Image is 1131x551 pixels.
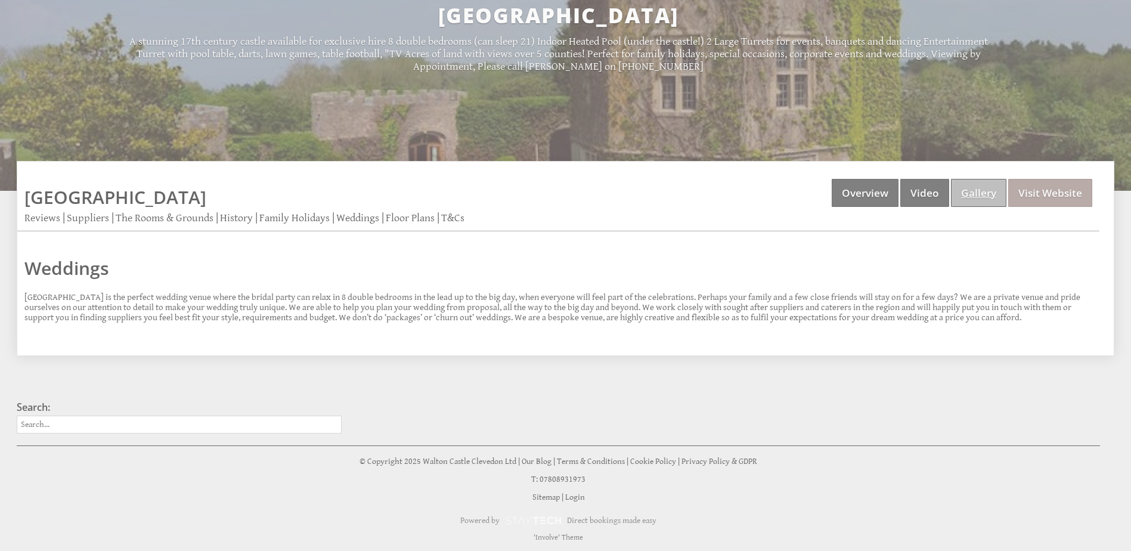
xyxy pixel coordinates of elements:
[125,1,992,29] h2: [GEOGRAPHIC_DATA]
[531,475,585,484] a: T: 07808931973
[386,212,435,224] a: Floor Plans
[360,457,516,466] a: © Copyright 2025 Walton Castle Clevedon Ltd
[951,179,1006,207] a: Gallery
[441,212,464,224] a: T&Cs
[125,35,992,73] p: A stunning 17th century castle available for exclusive hire 8 double bedrooms (can sleep 21) Indo...
[832,179,898,207] a: Overview
[67,212,109,224] a: Suppliers
[630,457,676,466] a: Cookie Policy
[504,513,562,528] img: scrumpy.png
[259,212,330,224] a: Family Holidays
[532,493,560,502] a: Sitemap
[336,212,379,224] a: Weddings
[24,256,1092,280] a: Weddings
[17,510,1100,531] a: Powered byDirect bookings made easy
[1008,179,1092,207] a: Visit Website
[557,457,625,466] a: Terms & Conditions
[24,185,206,209] a: [GEOGRAPHIC_DATA]
[24,212,60,224] a: Reviews
[17,416,342,434] input: Search...
[116,212,213,224] a: The Rooms & Grounds
[17,401,342,414] h3: Search:
[627,457,628,466] span: |
[678,457,680,466] span: |
[565,493,585,502] a: Login
[17,533,1100,542] p: 'Involve' Theme
[220,212,253,224] a: History
[900,179,949,207] a: Video
[518,457,520,466] span: |
[681,457,757,466] a: Privacy Policy & GDPR
[24,292,1092,323] p: [GEOGRAPHIC_DATA] is the perfect wedding venue where the bridal party can relax in 8 double bedro...
[562,493,563,502] span: |
[553,457,555,466] span: |
[522,457,551,466] a: Our Blog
